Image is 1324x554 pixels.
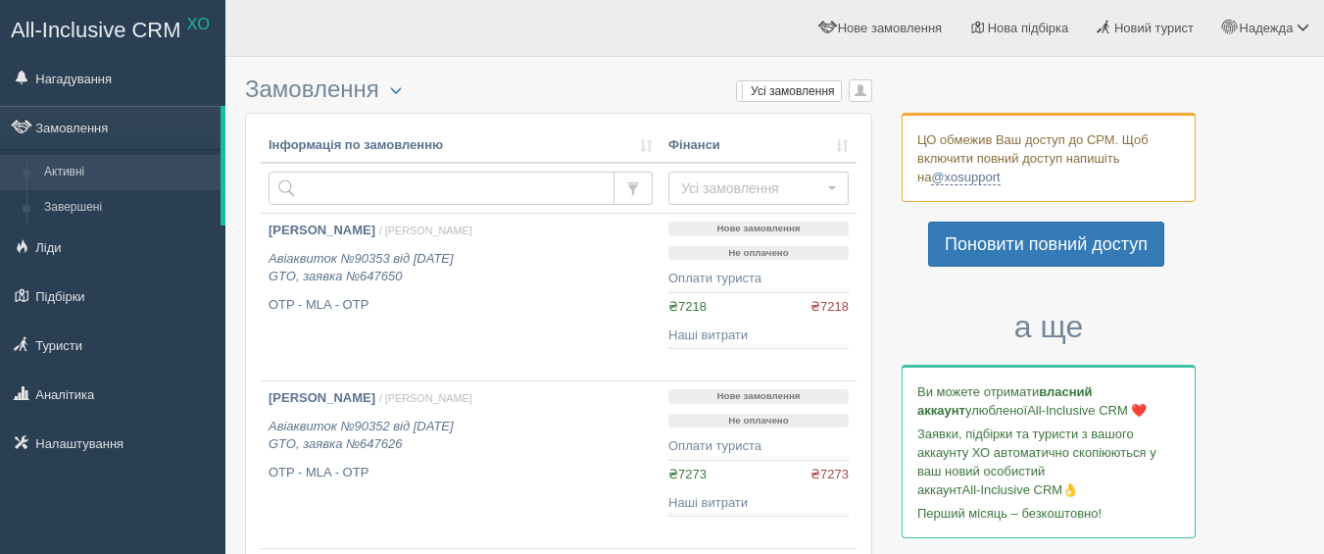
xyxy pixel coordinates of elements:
[1240,21,1294,35] span: Надежда
[902,113,1196,202] div: ЦО обмежив Ваш доступ до СРМ. Щоб включити повний доступ напишіть на
[917,425,1180,499] p: Заявки, підбірки та туристи з вашого аккаунту ХО автоматично скопіюються у ваш новий особистий ак...
[681,178,823,198] span: Усі замовлення
[668,494,849,513] div: Наші витрати
[269,251,454,284] i: Авіаквиток №90353 від [DATE] GTO, заявка №647650
[1027,403,1147,418] span: All-Inclusive CRM ❤️
[261,381,661,548] a: [PERSON_NAME] / [PERSON_NAME] Авіаквиток №90352 від [DATE]GTO, заявка №647626 OTP - MLA - OTP
[668,172,849,205] button: Усі замовлення
[187,16,210,32] sup: XO
[1114,21,1194,35] span: Новий турист
[668,437,849,456] div: Оплати туриста
[810,298,849,317] span: ₴7218
[269,296,653,315] p: OTP - MLA - OTP
[35,190,221,226] a: Завершені
[928,222,1164,267] a: Поновити повний доступ
[35,155,221,190] a: Активні
[269,419,454,452] i: Авіаквиток №90352 від [DATE] GTO, заявка №647626
[668,270,849,288] div: Оплати туриста
[737,81,841,101] label: Усі замовлення
[668,389,849,404] p: Нове замовлення
[668,327,849,345] div: Наші витрати
[838,21,942,35] span: Нове замовлення
[902,310,1196,344] h3: а ще
[917,504,1180,523] p: Перший місяць – безкоштовно!
[269,172,614,205] input: Пошук за номером замовлення, ПІБ або паспортом туриста
[269,464,653,482] p: OTP - MLA - OTP
[931,170,1000,185] a: @xosupport
[668,246,849,261] p: Не оплачено
[810,466,849,484] span: ₴7273
[962,482,1079,497] span: All-Inclusive CRM👌
[668,222,849,236] p: Нове замовлення
[269,136,653,155] a: Інформація по замовленню
[668,414,849,428] p: Не оплачено
[917,382,1180,420] p: Ви можете отримати улюбленої
[11,18,181,42] span: All-Inclusive CRM
[988,21,1069,35] span: Нова підбірка
[379,392,472,404] span: / [PERSON_NAME]
[668,136,849,155] a: Фінанси
[1,1,224,55] a: All-Inclusive CRM XO
[668,299,707,314] span: ₴7218
[261,214,661,380] a: [PERSON_NAME] / [PERSON_NAME] Авіаквиток №90353 від [DATE]GTO, заявка №647650 OTP - MLA - OTP
[668,467,707,481] span: ₴7273
[245,76,872,103] h3: Замовлення
[269,390,375,405] b: [PERSON_NAME]
[379,225,472,236] span: / [PERSON_NAME]
[269,223,375,237] b: [PERSON_NAME]
[917,384,1093,418] b: власний аккаунт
